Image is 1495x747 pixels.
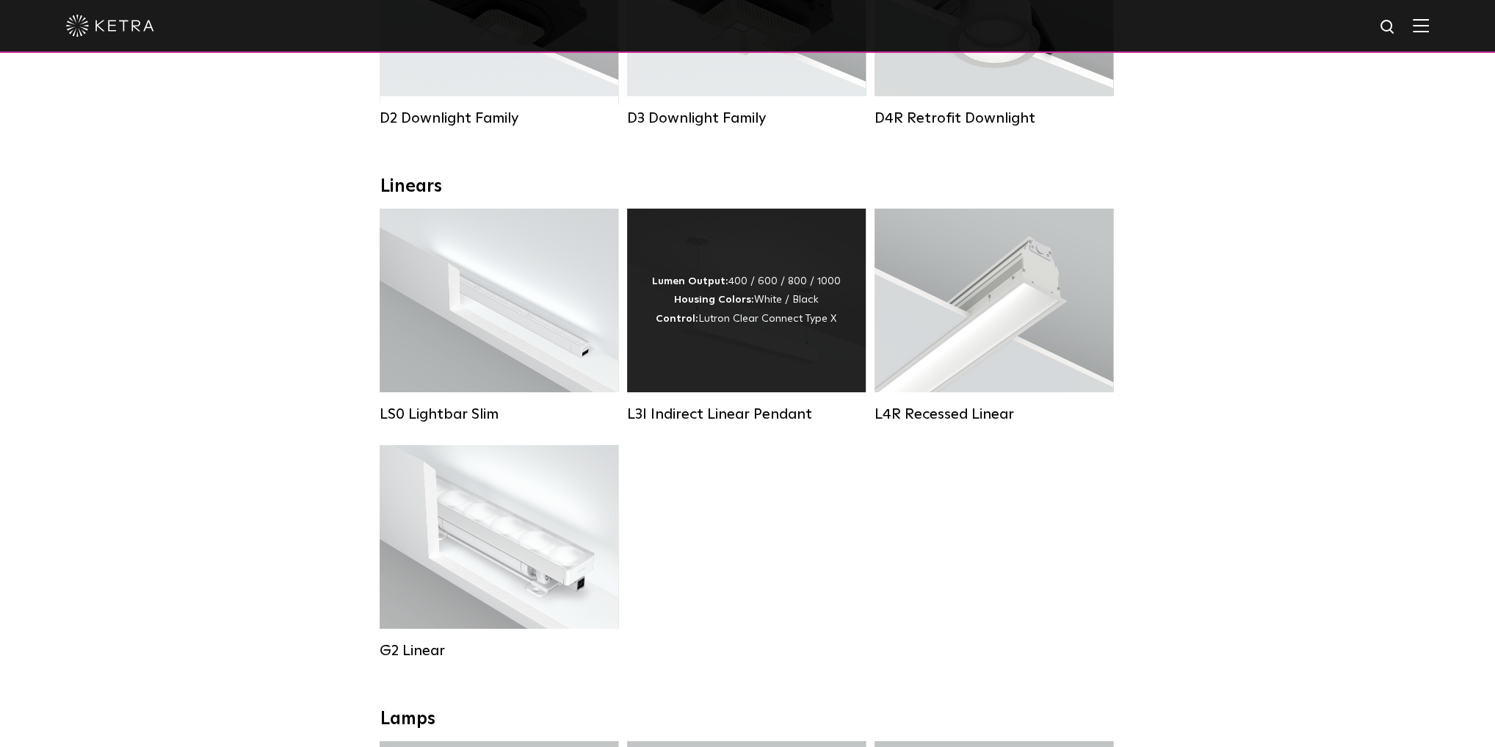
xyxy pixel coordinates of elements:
img: search icon [1379,18,1397,37]
strong: Lumen Output: [652,276,728,286]
div: D4R Retrofit Downlight [875,109,1113,127]
a: G2 Linear Lumen Output:400 / 700 / 1000Colors:WhiteBeam Angles:Flood / [GEOGRAPHIC_DATA] / Narrow... [380,445,618,660]
div: D2 Downlight Family [380,109,618,127]
div: G2 Linear [380,642,618,660]
div: 400 / 600 / 800 / 1000 White / Black Lutron Clear Connect Type X [652,273,841,328]
a: LS0 Lightbar Slim Lumen Output:200 / 350Colors:White / BlackControl:X96 Controller [380,209,618,423]
a: L4R Recessed Linear Lumen Output:400 / 600 / 800 / 1000Colors:White / BlackControl:Lutron Clear C... [875,209,1113,423]
div: LS0 Lightbar Slim [380,405,618,423]
img: Hamburger%20Nav.svg [1413,18,1429,32]
a: L3I Indirect Linear Pendant Lumen Output:400 / 600 / 800 / 1000Housing Colors:White / BlackContro... [627,209,866,423]
div: D3 Downlight Family [627,109,866,127]
div: L4R Recessed Linear [875,405,1113,423]
div: L3I Indirect Linear Pendant [627,405,866,423]
div: Linears [380,176,1115,198]
div: Lamps [380,709,1115,730]
strong: Control: [656,314,698,324]
strong: Housing Colors: [674,295,754,305]
img: ketra-logo-2019-white [66,15,154,37]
